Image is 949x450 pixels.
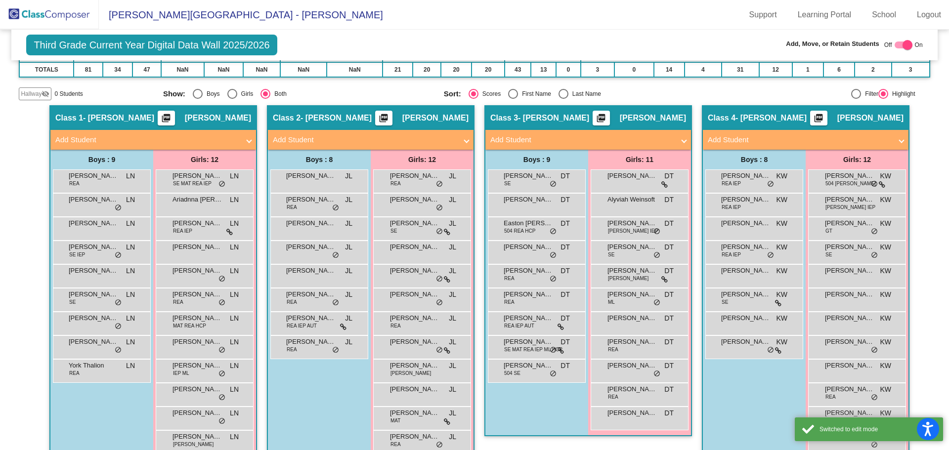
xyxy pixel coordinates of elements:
span: [PERSON_NAME] [825,313,874,323]
td: 0 [556,62,581,77]
mat-icon: picture_as_pdf [813,113,824,127]
span: do_not_disturb_alt [115,251,122,259]
span: [PERSON_NAME] [286,218,336,228]
span: [PERSON_NAME] IEP [825,204,875,211]
span: [PERSON_NAME] [PERSON_NAME] [721,171,771,181]
span: do_not_disturb_alt [115,323,122,330]
span: Show: [163,89,185,98]
span: do_not_disturb_alt [436,299,443,307]
span: do_not_disturb_alt [653,228,660,236]
span: do_not_disturb_alt [332,346,339,354]
span: JL [449,313,456,324]
span: REA [287,346,297,353]
span: [PERSON_NAME] [825,289,874,299]
span: [PERSON_NAME] [69,289,118,299]
span: REA IEP [722,180,741,187]
span: [PERSON_NAME] [837,113,904,123]
span: DT [664,289,674,300]
span: SE MAT REA IEP ML HCP [504,346,562,353]
span: [PERSON_NAME] [390,242,439,252]
span: KW [880,195,891,205]
span: LN [126,361,135,371]
span: [PERSON_NAME][GEOGRAPHIC_DATA] - [PERSON_NAME] [99,7,383,23]
span: DT [561,218,570,229]
span: [PERSON_NAME] [504,337,553,347]
div: First Name [518,89,551,98]
span: Class 1 [55,113,83,123]
span: REA IEP [722,204,741,211]
span: do_not_disturb_alt [550,346,557,354]
span: [PERSON_NAME] [PERSON_NAME] [69,337,118,347]
span: Third Grade Current Year Digital Data Wall 2025/2026 [26,35,277,55]
span: KW [776,313,787,324]
span: do_not_disturb_alt [550,275,557,283]
span: DT [561,266,570,276]
span: do_not_disturb_alt [218,346,225,354]
td: 4 [685,62,722,77]
span: LN [230,289,239,300]
span: [PERSON_NAME] [69,266,118,276]
span: KW [880,171,891,181]
span: do_not_disturb_alt [653,370,660,378]
span: ML [608,298,615,306]
span: LN [126,195,135,205]
span: [PERSON_NAME] [173,218,222,228]
mat-icon: picture_as_pdf [595,113,607,127]
span: LN [230,313,239,324]
span: LN [126,337,135,347]
span: KW [880,242,891,252]
td: 20 [472,62,505,77]
span: KW [880,313,891,324]
span: [PERSON_NAME] [607,242,657,252]
div: Filter [861,89,878,98]
span: REA [504,298,515,306]
span: REA [287,204,297,211]
span: DT [664,171,674,181]
span: Class 3 [490,113,518,123]
td: 21 [383,62,413,77]
span: [PERSON_NAME] [721,242,771,252]
span: Class 4 [708,113,735,123]
span: REA [69,180,80,187]
span: [PERSON_NAME] [608,275,648,282]
span: [PERSON_NAME] [504,361,553,370]
span: [PERSON_NAME] [173,313,222,323]
span: [PERSON_NAME] [504,266,553,276]
span: [PERSON_NAME] [825,361,874,370]
span: LN [230,337,239,347]
span: LN [126,171,135,181]
span: [PERSON_NAME] [69,171,118,181]
span: LN [230,361,239,371]
td: 2 [855,62,892,77]
span: KW [880,337,891,347]
td: 12 [759,62,792,77]
mat-icon: picture_as_pdf [378,113,389,127]
span: SE [722,298,728,306]
span: [PERSON_NAME] [286,242,336,252]
span: Class 2 [273,113,301,123]
span: KW [880,266,891,276]
span: [PERSON_NAME] [390,171,439,181]
td: 20 [413,62,441,77]
span: REA [287,298,297,306]
span: do_not_disturb_alt [653,251,660,259]
span: LN [230,242,239,252]
span: JL [449,337,456,347]
span: [PERSON_NAME] [286,289,336,299]
div: Scores [478,89,501,98]
span: Hallway [21,89,42,98]
span: GT [825,227,832,235]
span: do_not_disturb_alt [436,228,443,236]
div: Boys : 9 [50,150,153,169]
span: SE [69,298,76,306]
span: [PERSON_NAME] [173,171,222,181]
span: do_not_disturb_alt [871,228,878,236]
span: DT [664,242,674,252]
span: KW [776,171,787,181]
span: DT [664,313,674,324]
span: KW [776,218,787,229]
span: [PERSON_NAME] [286,266,336,276]
span: Easton [PERSON_NAME] [504,218,553,228]
span: DT [664,337,674,347]
span: [PERSON_NAME] [721,195,771,205]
